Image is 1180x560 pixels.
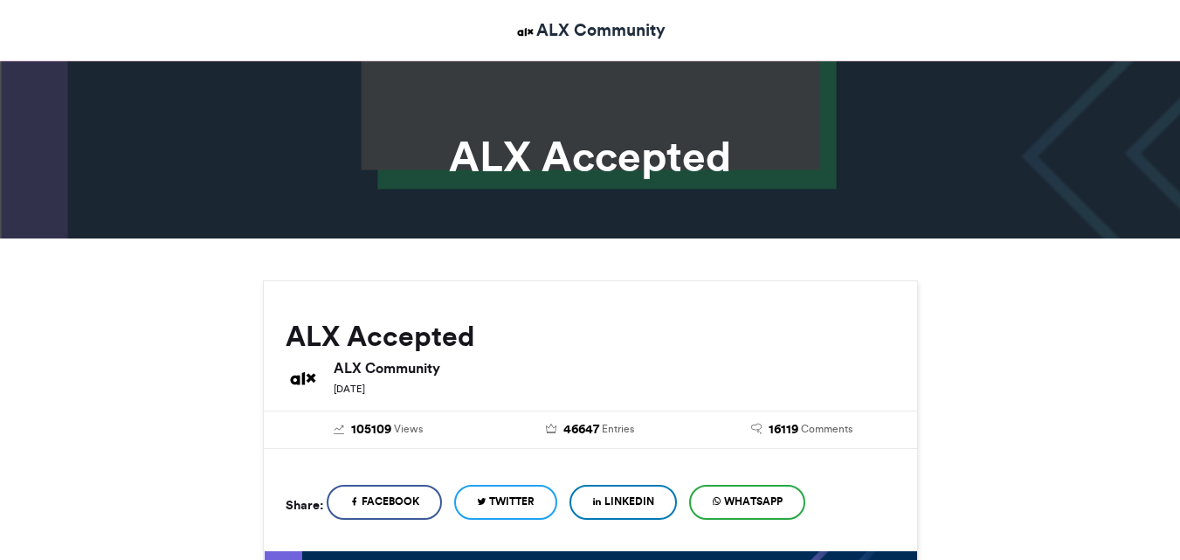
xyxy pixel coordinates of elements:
span: Entries [602,421,634,437]
a: ALX Community [514,17,666,43]
span: 105109 [351,420,391,439]
span: Views [394,421,423,437]
h5: Share: [286,494,323,516]
img: ALX Community [286,361,321,396]
small: [DATE] [334,383,365,395]
h1: ALX Accepted [106,135,1075,177]
a: Twitter [454,485,557,520]
a: 16119 Comments [709,420,895,439]
a: Facebook [327,485,442,520]
a: 46647 Entries [497,420,683,439]
span: 46647 [563,420,599,439]
a: WhatsApp [689,485,805,520]
span: Facebook [362,494,419,509]
span: 16119 [769,420,798,439]
span: LinkedIn [604,494,654,509]
span: Comments [801,421,852,437]
a: LinkedIn [569,485,677,520]
span: Twitter [489,494,535,509]
h6: ALX Community [334,361,895,375]
img: ALX Community [514,21,536,43]
a: 105109 Views [286,420,472,439]
span: WhatsApp [724,494,783,509]
h2: ALX Accepted [286,321,895,352]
